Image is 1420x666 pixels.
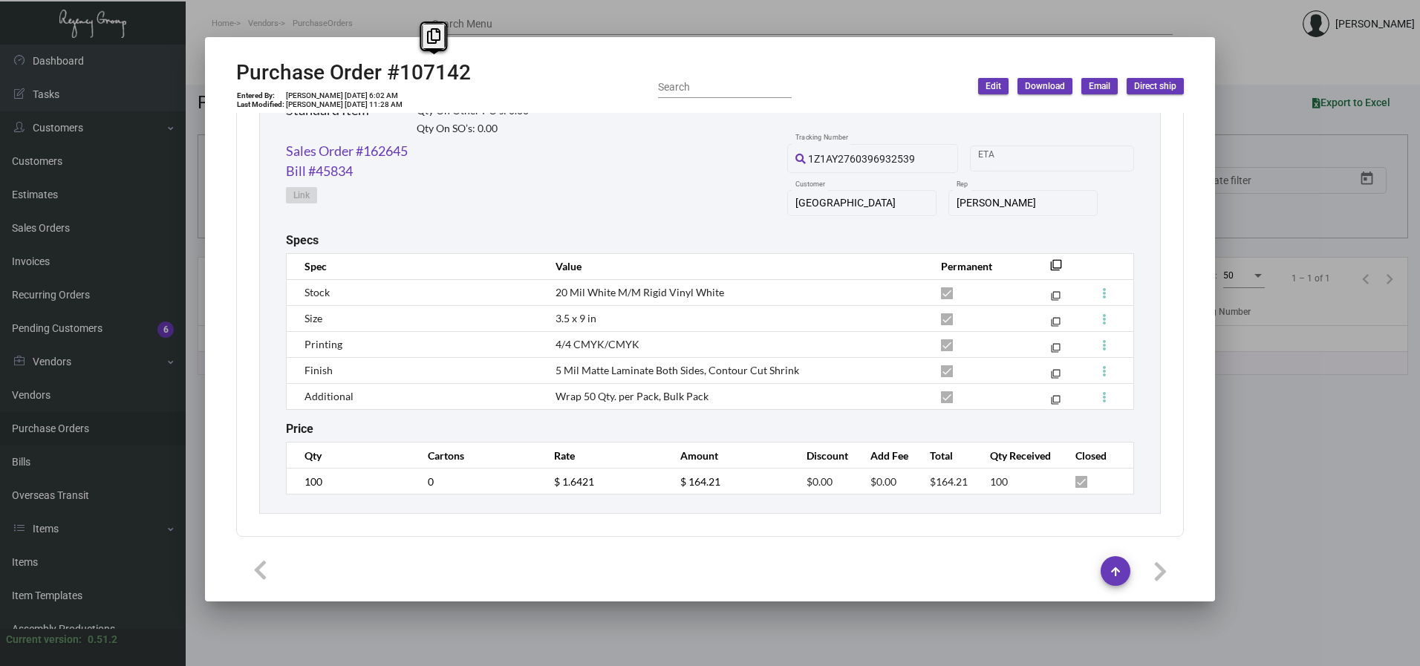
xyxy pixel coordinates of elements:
[1051,320,1061,330] mat-icon: filter_none
[926,253,1028,279] th: Permanent
[915,443,974,469] th: Total
[1051,294,1061,304] mat-icon: filter_none
[417,123,529,135] h2: Qty On SO’s: 0.00
[1061,443,1133,469] th: Closed
[556,364,799,376] span: 5 Mil Matte Laminate Both Sides, Contour Cut Shrink
[870,475,896,488] span: $0.00
[236,91,285,100] td: Entered By:
[975,443,1061,469] th: Qty Received
[285,100,403,109] td: [PERSON_NAME] [DATE] 11:28 AM
[556,312,596,324] span: 3.5 x 9 in
[286,161,353,181] a: Bill #45834
[856,443,915,469] th: Add Fee
[1025,80,1065,93] span: Download
[304,312,322,324] span: Size
[236,100,285,109] td: Last Modified:
[427,28,440,44] i: Copy
[1050,264,1062,275] mat-icon: filter_none
[285,91,403,100] td: [PERSON_NAME] [DATE] 6:02 AM
[556,390,709,402] span: Wrap 50 Qty. per Pack, Bulk Pack
[1051,372,1061,382] mat-icon: filter_none
[286,233,319,247] h2: Specs
[556,286,724,298] span: 20 Mil White M/M Rigid Vinyl White
[1127,78,1184,94] button: Direct ship
[1089,80,1110,93] span: Email
[541,253,926,279] th: Value
[930,475,968,488] span: $164.21
[792,443,856,469] th: Discount
[236,60,471,85] h2: Purchase Order #107142
[304,364,333,376] span: Finish
[1037,152,1108,164] input: End date
[1017,78,1072,94] button: Download
[304,286,330,298] span: Stock
[1051,346,1061,356] mat-icon: filter_none
[1051,398,1061,408] mat-icon: filter_none
[1081,78,1118,94] button: Email
[304,390,354,402] span: Additional
[978,78,1009,94] button: Edit
[287,253,541,279] th: Spec
[304,338,342,350] span: Printing
[88,632,117,647] div: 0.51.2
[6,632,82,647] div: Current version:
[413,443,539,469] th: Cartons
[539,443,665,469] th: Rate
[986,80,1001,93] span: Edit
[293,189,310,202] span: Link
[1134,80,1176,93] span: Direct ship
[286,422,313,436] h2: Price
[807,475,833,488] span: $0.00
[978,152,1024,164] input: Start date
[287,443,413,469] th: Qty
[665,443,792,469] th: Amount
[286,141,408,161] a: Sales Order #162645
[286,187,317,203] button: Link
[990,475,1008,488] span: 100
[808,153,915,165] span: 1Z1AY2760396932539
[556,338,639,350] span: 4/4 CMYK/CMYK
